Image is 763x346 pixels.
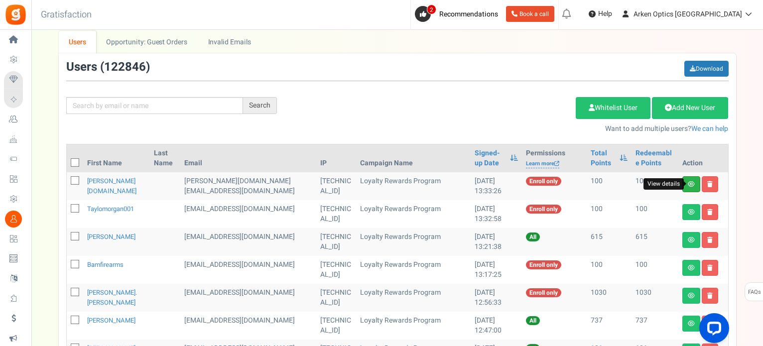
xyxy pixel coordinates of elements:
td: 100 [587,256,632,284]
td: [TECHNICAL_ID] [316,312,356,340]
a: [PERSON_NAME].[PERSON_NAME] [87,288,137,307]
td: [TECHNICAL_ID] [316,284,356,312]
a: Whitelist User [576,97,650,119]
td: 737 [587,312,632,340]
td: 1030 [587,284,632,312]
i: Delete user [707,237,713,243]
td: 615 [587,228,632,256]
a: Opportunity: Guest Orders [96,31,197,53]
i: Delete user [707,293,713,299]
span: Enroll only [526,177,561,186]
td: General [180,200,316,228]
td: 100 [587,200,632,228]
h3: Users ( ) [66,61,150,74]
a: Learn more [526,160,559,168]
span: All [526,316,540,325]
td: [DATE] 13:33:26 [471,172,522,200]
th: Last Name [150,144,180,172]
span: Recommendations [439,9,498,19]
span: 122846 [104,58,146,76]
td: Loyalty Rewards Program [356,172,471,200]
td: General [180,256,316,284]
p: Want to add multiple users? [292,124,729,134]
td: [DATE] 13:21:38 [471,228,522,256]
a: We can help [691,123,728,134]
a: taylomorgan001 [87,204,134,214]
th: First Name [83,144,150,172]
i: View details [688,209,695,215]
td: [EMAIL_ADDRESS][DOMAIN_NAME] [180,284,316,312]
span: FAQs [748,283,761,302]
div: View details [643,178,684,190]
a: Invalid Emails [198,31,261,53]
th: Campaign Name [356,144,471,172]
a: [PERSON_NAME][DOMAIN_NAME] [87,176,136,196]
span: All [526,232,540,241]
h3: Gratisfaction [30,5,103,25]
span: Enroll only [526,260,561,269]
input: Search by email or name [66,97,243,114]
td: [DATE] 12:47:00 [471,312,522,340]
i: View details [688,265,695,271]
a: Signed-up Date [475,148,505,168]
a: Redeemable Points [636,148,674,168]
td: [TECHNICAL_ID] [316,200,356,228]
td: [EMAIL_ADDRESS][DOMAIN_NAME] [180,228,316,256]
a: Add New User [652,97,728,119]
td: Loyalty Rewards Program [356,200,471,228]
td: 100 [587,172,632,200]
td: 737 [632,312,678,340]
td: 615 [632,228,678,256]
a: 2 Recommendations [415,6,502,22]
td: [TECHNICAL_ID] [316,256,356,284]
a: Download [684,61,729,77]
td: Loyalty Rewards Program [356,228,471,256]
a: Users [59,31,97,53]
td: [DATE] 13:32:58 [471,200,522,228]
td: [TECHNICAL_ID] [316,172,356,200]
td: Loyalty Rewards Program [356,256,471,284]
a: bamfirearms [87,260,124,269]
i: View details [688,293,695,299]
span: 2 [427,4,436,14]
a: View details [682,176,700,192]
td: 100 [632,200,678,228]
td: 1030 [632,284,678,312]
th: Permissions [522,144,587,172]
th: Action [678,144,728,172]
span: Help [596,9,612,19]
span: Enroll only [526,205,561,214]
td: 100 [632,256,678,284]
span: Enroll only [526,288,561,297]
a: [PERSON_NAME] [87,316,135,325]
span: Arken Optics [GEOGRAPHIC_DATA] [634,9,742,19]
i: Delete user [707,265,713,271]
td: General [180,172,316,200]
td: Loyalty Rewards Program [356,284,471,312]
td: [EMAIL_ADDRESS][DOMAIN_NAME] [180,312,316,340]
a: [PERSON_NAME] [87,232,135,241]
img: Gratisfaction [4,3,27,26]
td: Loyalty Rewards Program [356,312,471,340]
i: Delete user [707,209,713,215]
i: View details [688,321,695,327]
td: 100 [632,172,678,200]
a: Total Points [591,148,615,168]
th: Email [180,144,316,172]
td: [DATE] 12:56:33 [471,284,522,312]
i: Delete user [707,181,713,187]
th: IP [316,144,356,172]
i: View details [688,237,695,243]
td: [DATE] 13:17:25 [471,256,522,284]
td: [TECHNICAL_ID] [316,228,356,256]
a: Help [585,6,616,22]
a: Book a call [506,6,554,22]
div: Search [243,97,277,114]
